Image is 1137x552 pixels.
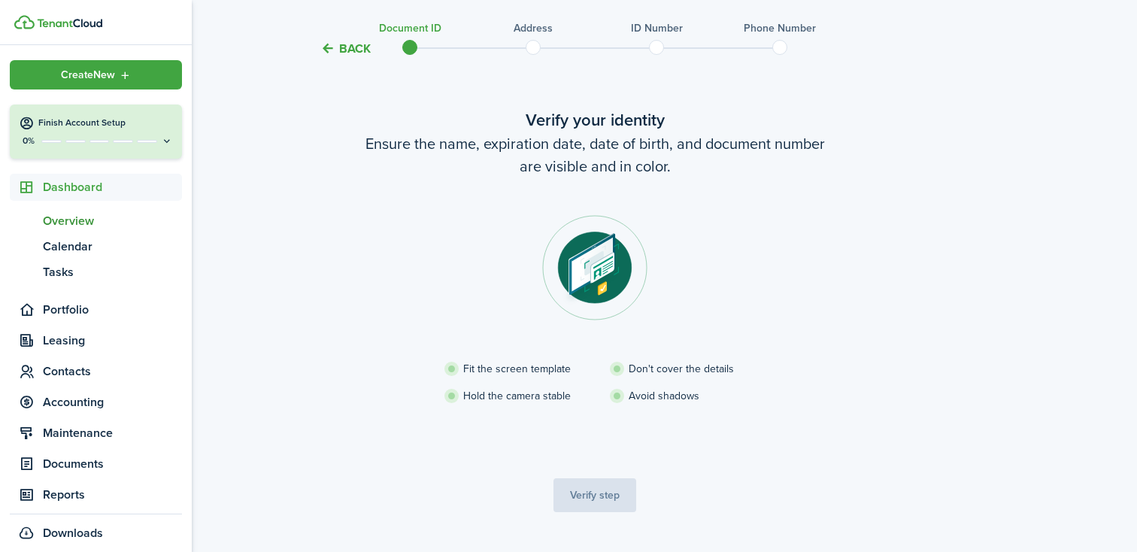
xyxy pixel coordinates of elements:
span: Portfolio [43,301,182,319]
p: 0% [19,135,38,147]
span: Tasks [43,263,182,281]
span: Overview [43,212,182,230]
a: Reports [10,481,182,508]
span: Accounting [43,393,182,411]
span: Leasing [43,332,182,350]
img: TenantCloud [37,19,102,28]
wizard-step-header-description: Ensure the name, expiration date, date of birth, and document number are visible and in color. [279,132,911,177]
h3: Address [514,20,553,36]
span: Dashboard [43,178,182,196]
a: Overview [10,208,182,234]
li: Avoid shadows [610,388,775,404]
img: TenantCloud [14,15,35,29]
li: Hold the camera stable [444,388,610,404]
h4: Finish Account Setup [38,117,173,129]
a: Calendar [10,234,182,259]
h3: Document ID [379,20,441,36]
button: Open menu [10,60,182,89]
a: Tasks [10,259,182,285]
span: Contacts [43,362,182,381]
span: Calendar [43,238,182,256]
h3: Phone Number [744,20,816,36]
span: Downloads [43,524,103,542]
wizard-step-header-title: Verify your identity [279,108,911,132]
span: Documents [43,455,182,473]
button: Finish Account Setup0% [10,105,182,159]
img: Document step [542,215,647,320]
span: Create New [61,70,115,80]
h3: ID Number [631,20,683,36]
li: Don't cover the details [610,361,775,377]
li: Fit the screen template [444,361,610,377]
button: Back [320,41,371,56]
span: Maintenance [43,424,182,442]
span: Reports [43,486,182,504]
